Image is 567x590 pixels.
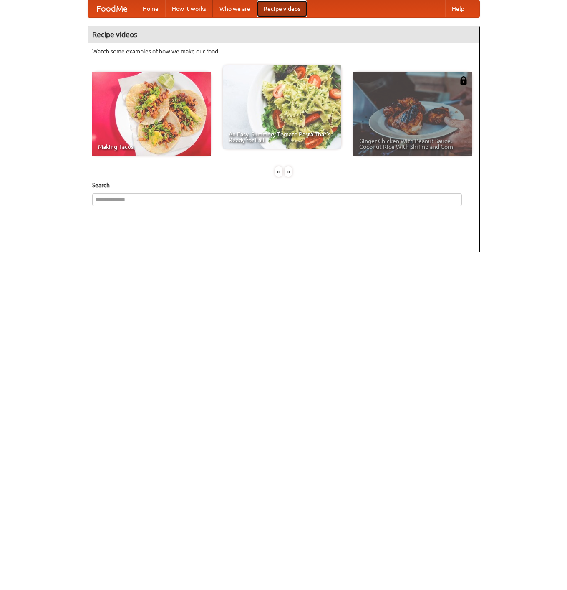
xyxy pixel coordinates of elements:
a: Home [136,0,165,17]
a: Help [445,0,471,17]
a: How it works [165,0,213,17]
div: « [275,166,282,177]
div: » [285,166,292,177]
a: FoodMe [88,0,136,17]
p: Watch some examples of how we make our food! [92,47,475,55]
img: 483408.png [459,76,468,85]
a: An Easy, Summery Tomato Pasta That's Ready for Fall [223,65,341,149]
a: Recipe videos [257,0,307,17]
h5: Search [92,181,475,189]
h4: Recipe videos [88,26,479,43]
span: An Easy, Summery Tomato Pasta That's Ready for Fall [229,131,335,143]
a: Who we are [213,0,257,17]
a: Making Tacos [92,72,211,156]
span: Making Tacos [98,144,205,150]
